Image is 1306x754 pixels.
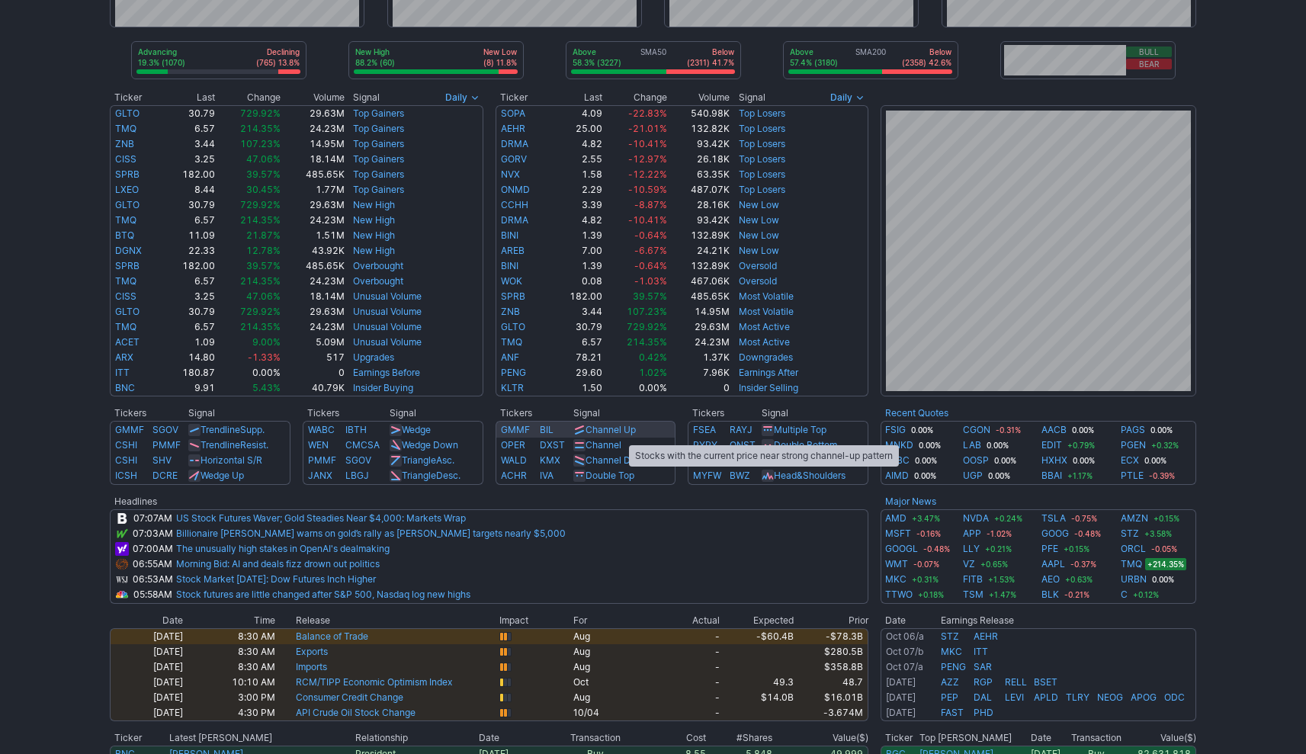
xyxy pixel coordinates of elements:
[445,90,467,105] span: Daily
[739,336,790,348] a: Most Active
[115,424,144,435] a: GMMF
[201,424,265,435] a: TrendlineSupp.
[501,153,527,165] a: GORV
[963,438,981,453] a: LAB
[668,167,730,182] td: 63.35K
[739,107,785,119] a: Top Losers
[115,470,137,481] a: ICSH
[739,382,798,393] a: Insider Selling
[628,168,667,180] span: -12.22%
[353,351,394,363] a: Upgrades
[501,454,527,466] a: WALD
[550,228,603,243] td: 1.39
[138,57,185,68] p: 19.3% (1070)
[308,439,329,451] a: WEN
[115,290,136,302] a: CISS
[1121,572,1147,587] a: URBN
[788,47,953,69] div: SMA200
[540,439,565,451] a: DXST
[162,136,216,152] td: 3.44
[115,245,142,256] a: DGNX
[353,321,422,332] a: Unusual Volume
[886,691,916,703] a: [DATE]
[668,152,730,167] td: 26.18K
[693,439,717,451] a: PYPY
[353,260,403,271] a: Overbought
[501,424,530,435] a: GMMF
[739,153,785,165] a: Top Losers
[281,243,345,258] td: 43.92K
[501,229,518,241] a: BINI
[790,57,838,68] p: 57.4% (3180)
[115,229,134,241] a: BTQ
[176,543,390,554] a: The unusually high stakes in OpenAI's dealmaking
[240,199,281,210] span: 729.92%
[1121,422,1145,438] a: PAGS
[162,152,216,167] td: 3.25
[586,454,649,466] a: Channel Down
[256,47,300,57] p: Declining
[402,470,460,481] a: TriangleDesc.
[501,245,525,256] a: AREB
[115,454,137,466] a: CSHI
[436,454,454,466] span: Asc.
[774,424,826,435] a: Multiple Top
[902,47,951,57] p: Below
[974,630,998,642] a: AEHR
[1041,541,1058,557] a: PFE
[739,123,785,134] a: Top Losers
[152,424,178,435] a: SGOV
[974,646,988,657] a: ITT
[550,182,603,197] td: 2.29
[540,454,560,466] a: KMX
[501,138,528,149] a: DRMA
[550,197,603,213] td: 3.39
[281,228,345,243] td: 1.51M
[501,107,525,119] a: SOPA
[668,182,730,197] td: 487.07K
[571,47,736,69] div: SMA50
[1164,691,1185,703] a: ODC
[974,691,992,703] a: DAL
[402,424,431,435] a: Wedge
[436,470,460,481] span: Desc.
[739,245,779,256] a: New Low
[501,382,524,393] a: KLTR
[501,439,525,451] a: OPER
[1041,422,1067,438] a: AACB
[739,91,765,104] span: Signal
[402,439,458,451] a: Wedge Down
[281,167,345,182] td: 485.65K
[246,168,281,180] span: 39.57%
[886,646,923,657] a: Oct 07/b
[739,306,794,317] a: Most Volatile
[355,57,395,68] p: 88.2% (60)
[501,470,527,481] a: ACHR
[176,573,376,585] a: Stock Market [DATE]: Dow Futures Inch Higher
[687,47,734,57] p: Below
[774,470,846,481] a: Head&Shoulders
[240,214,281,226] span: 214.35%
[353,199,395,210] a: New High
[885,496,936,507] b: Major News
[115,260,140,271] a: SPRB
[885,541,918,557] a: GOOGL
[162,167,216,182] td: 182.00
[201,424,240,435] span: Trendline
[483,47,517,57] p: New Low
[345,439,380,451] a: CMCSA
[281,197,345,213] td: 29.63M
[668,90,730,105] th: Volume
[550,136,603,152] td: 4.82
[353,306,422,317] a: Unusual Volume
[739,321,790,332] a: Most Active
[730,424,752,435] a: RAYJ
[501,123,525,134] a: AEHR
[115,351,133,363] a: ARX
[353,245,395,256] a: New High
[1121,453,1139,468] a: ECX
[115,123,136,134] a: TMQ
[774,439,837,451] a: Double Bottom
[974,661,992,672] a: SAR
[1041,572,1060,587] a: AEO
